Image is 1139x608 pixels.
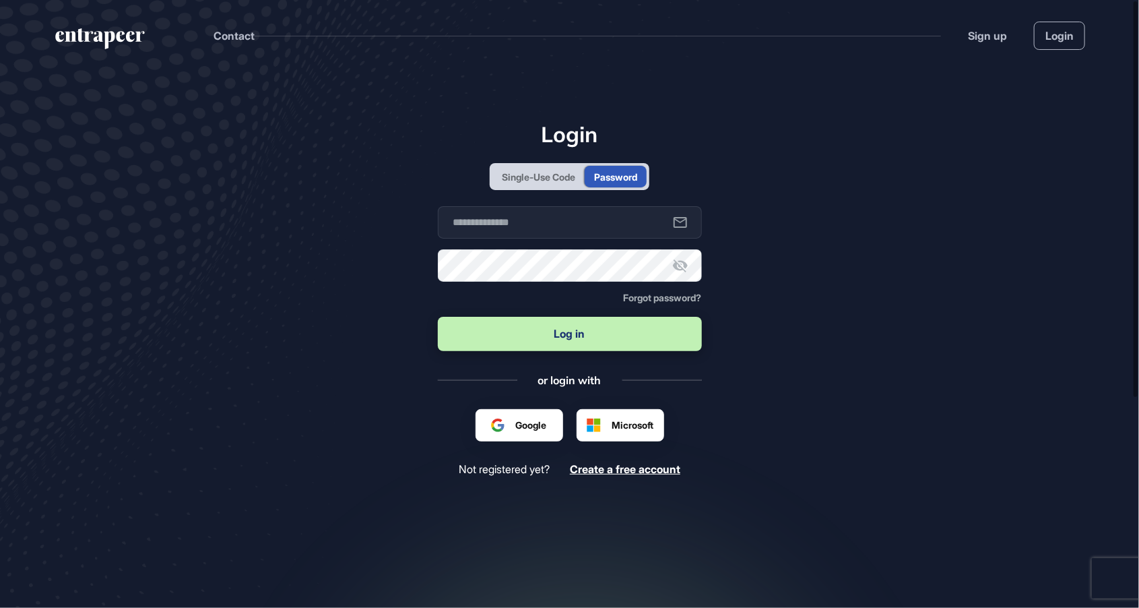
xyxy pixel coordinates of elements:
[54,28,146,54] a: entrapeer-logo
[612,418,653,432] span: Microsoft
[570,463,680,476] a: Create a free account
[570,462,680,476] span: Create a free account
[968,28,1007,44] a: Sign up
[502,170,575,184] div: Single-Use Code
[1034,22,1085,50] a: Login
[438,317,702,351] button: Log in
[438,121,702,147] h1: Login
[624,293,702,303] a: Forgot password?
[594,170,637,184] div: Password
[538,373,601,388] div: or login with
[459,463,550,476] span: Not registered yet?
[214,27,255,44] button: Contact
